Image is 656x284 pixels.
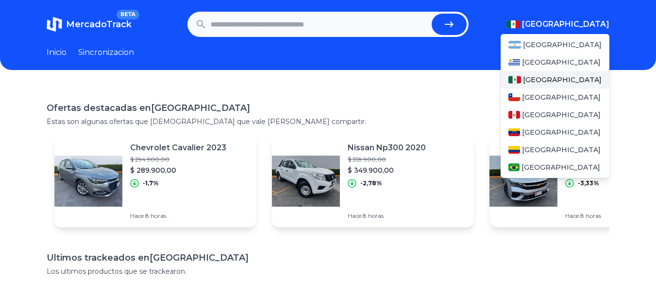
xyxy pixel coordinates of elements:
a: Uruguay[GEOGRAPHIC_DATA] [501,53,609,71]
p: Hace 8 horas [565,212,651,220]
a: Featured imageNissan Np300 2020$ 359.900,00$ 349.900,00-2,78%Hace 8 horas [272,134,474,228]
span: BETA [117,10,139,19]
img: Uruguay [508,58,520,66]
a: Brasil[GEOGRAPHIC_DATA] [501,159,609,176]
p: Los ultimos productos que se trackearon. [47,266,609,276]
a: Peru[GEOGRAPHIC_DATA] [501,106,609,124]
p: Chevrolet Cavalier 2023 [130,142,226,154]
img: Chile [508,93,520,101]
span: [GEOGRAPHIC_DATA] [522,127,601,137]
a: Mexico[GEOGRAPHIC_DATA] [501,71,609,89]
span: [GEOGRAPHIC_DATA] [522,18,609,30]
img: Mexico [506,20,520,28]
span: [GEOGRAPHIC_DATA] [521,162,600,172]
img: MercadoTrack [47,17,62,32]
img: Argentina [508,41,521,49]
img: Venezuela [508,128,520,136]
a: MercadoTrackBETA [47,17,132,32]
a: Sincronizacion [78,47,134,58]
h1: Ofertas destacadas en [GEOGRAPHIC_DATA] [47,101,609,115]
p: $ 359.900,00 [348,156,426,163]
a: Colombia[GEOGRAPHIC_DATA] [501,141,609,159]
img: Featured image [272,147,340,215]
span: [GEOGRAPHIC_DATA] [522,92,601,102]
img: Featured image [489,147,557,215]
img: Colombia [508,146,520,154]
a: Inicio [47,47,67,58]
p: $ 294.900,00 [130,156,226,163]
span: [GEOGRAPHIC_DATA] [523,40,602,50]
button: [GEOGRAPHIC_DATA] [506,18,609,30]
img: Brasil [508,163,520,171]
p: $ 349.900,00 [348,165,426,175]
p: -3,33% [578,179,599,187]
p: $ 289.900,00 [130,165,226,175]
img: Peru [508,111,520,119]
a: Venezuela[GEOGRAPHIC_DATA] [501,124,609,141]
p: Nissan Np300 2020 [348,142,426,154]
a: Argentina[GEOGRAPHIC_DATA] [501,36,609,53]
span: [GEOGRAPHIC_DATA] [522,57,601,67]
a: Featured imageChevrolet Cavalier 2023$ 294.900,00$ 289.900,00-1,7%Hace 8 horas [54,134,256,228]
span: [GEOGRAPHIC_DATA] [523,75,602,85]
span: MercadoTrack [66,19,132,30]
p: Hace 8 horas [130,212,226,220]
span: [GEOGRAPHIC_DATA] [522,145,601,155]
h1: Ultimos trackeados en [GEOGRAPHIC_DATA] [47,251,609,265]
a: Chile[GEOGRAPHIC_DATA] [501,89,609,106]
img: Mexico [508,76,521,84]
span: [GEOGRAPHIC_DATA] [522,110,601,120]
p: -1,7% [143,179,159,187]
p: Hace 8 horas [348,212,426,220]
img: Featured image [54,147,122,215]
p: -2,78% [360,179,382,187]
p: Estas son algunas ofertas que [DEMOGRAPHIC_DATA] que vale [PERSON_NAME] compartir. [47,117,609,126]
